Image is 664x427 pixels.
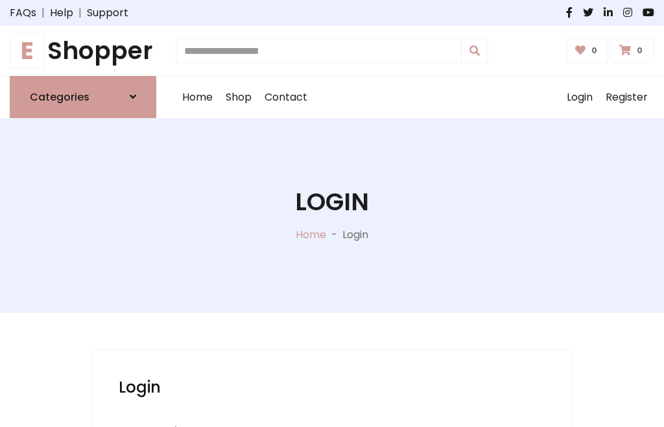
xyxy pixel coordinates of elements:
[219,77,258,118] a: Shop
[10,5,36,21] a: FAQs
[176,77,219,118] a: Home
[295,188,369,217] h1: Login
[560,77,599,118] a: Login
[10,33,45,68] span: E
[36,5,50,21] span: |
[30,91,89,103] h6: Categories
[10,36,156,66] a: EShopper
[10,36,156,66] h1: Shopper
[119,376,545,399] h2: Login
[567,38,609,63] a: 0
[10,76,156,118] a: Categories
[50,5,73,21] a: Help
[258,77,314,118] a: Contact
[73,5,87,21] span: |
[87,5,128,21] a: Support
[296,227,326,242] a: Home
[326,227,342,243] p: -
[611,38,654,63] a: 0
[599,77,654,118] a: Register
[342,227,368,243] p: Login
[588,45,600,56] span: 0
[634,45,646,56] span: 0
